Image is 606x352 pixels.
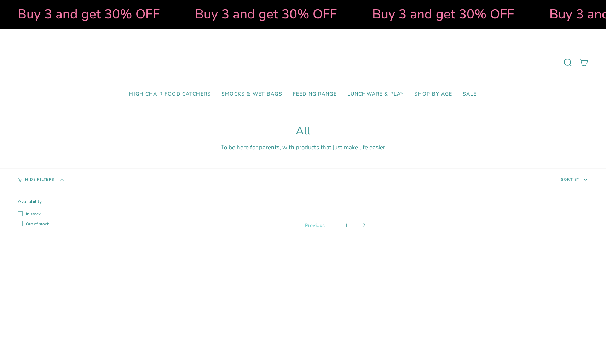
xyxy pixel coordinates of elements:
strong: Buy 3 and get 30% OFF [364,5,506,23]
a: High Chair Food Catchers [124,86,216,103]
button: Sort by [543,169,606,191]
a: Smocks & Wet Bags [216,86,288,103]
a: 1 [342,220,351,230]
a: 2 [359,220,368,230]
span: To be here for parents, with products that just make life easier [221,143,385,151]
strong: Buy 3 and get 30% OFF [9,5,151,23]
a: Mumma’s Little Helpers [242,39,364,86]
span: Hide Filters [25,178,54,182]
a: Previous [303,220,327,231]
a: Lunchware & Play [342,86,409,103]
a: SALE [457,86,482,103]
span: Lunchware & Play [347,91,404,97]
span: Sort by [561,177,580,182]
label: Out of stock [18,221,91,227]
span: High Chair Food Catchers [129,91,211,97]
span: Shop by Age [414,91,452,97]
span: Feeding Range [293,91,337,97]
h1: All [18,125,588,138]
a: Feeding Range [288,86,342,103]
label: In stock [18,211,91,217]
a: Shop by Age [409,86,457,103]
span: Smocks & Wet Bags [221,91,282,97]
strong: Buy 3 and get 30% OFF [186,5,328,23]
span: SALE [463,91,477,97]
summary: Availability [18,198,91,207]
span: Previous [305,222,325,229]
span: Availability [18,198,42,205]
